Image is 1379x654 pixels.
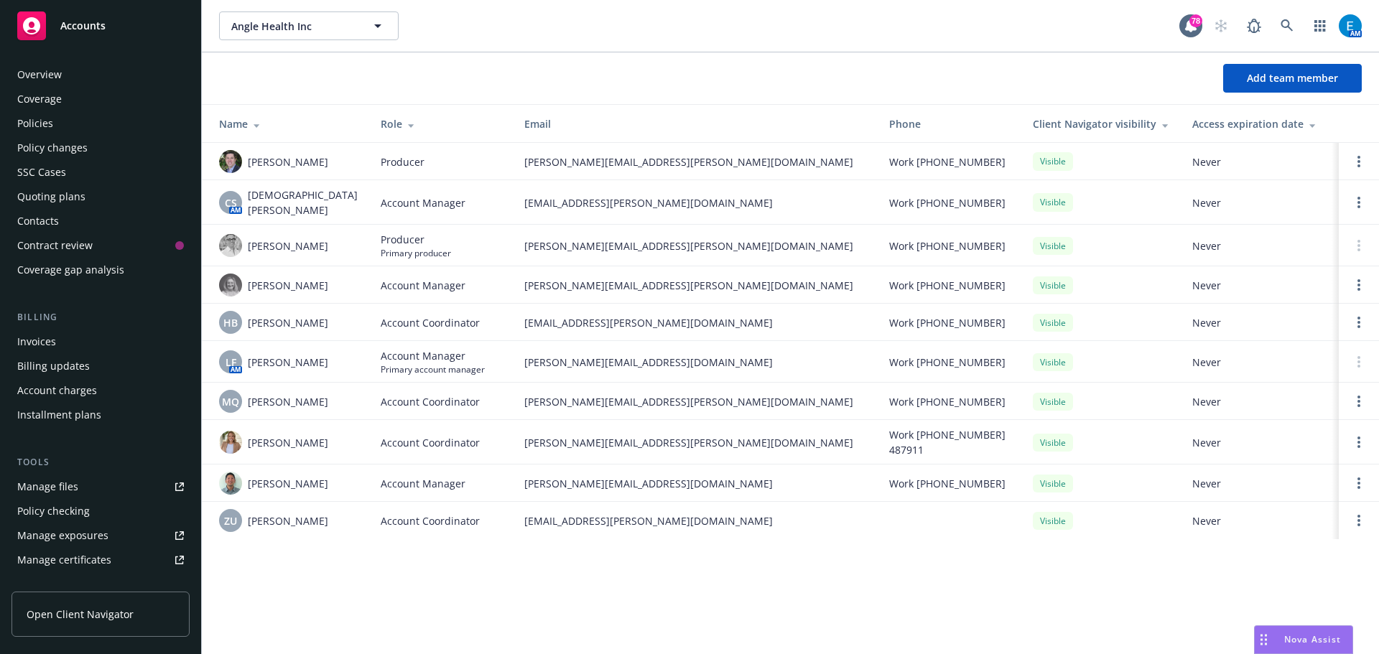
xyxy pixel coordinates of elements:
span: Work [PHONE_NUMBER] [889,238,1006,253]
span: [PERSON_NAME] [248,513,328,528]
img: photo [219,150,242,173]
a: Billing updates [11,355,190,378]
span: ZU [224,513,237,528]
a: Policy checking [11,500,190,523]
span: Account Manager [381,476,465,491]
a: Report a Bug [1240,11,1268,40]
span: Account Coordinator [381,513,480,528]
div: Visible [1033,475,1073,492]
span: [EMAIL_ADDRESS][PERSON_NAME][DOMAIN_NAME] [524,315,866,330]
div: Visible [1033,434,1073,452]
div: Installment plans [17,403,101,426]
a: Coverage [11,88,190,111]
button: Angle Health Inc [219,11,399,40]
span: Account Manager [381,278,465,293]
span: Never [1192,154,1327,169]
a: Open options [1350,475,1368,492]
span: Work [PHONE_NUMBER] [889,315,1006,330]
span: Account Manager [381,348,485,363]
span: [PERSON_NAME] [248,394,328,409]
div: Manage certificates [17,548,111,571]
span: Account Coordinator [381,435,480,450]
div: Coverage gap analysis [17,258,124,281]
span: [PERSON_NAME][EMAIL_ADDRESS][PERSON_NAME][DOMAIN_NAME] [524,278,866,293]
span: Work [PHONE_NUMBER] [889,394,1006,409]
div: Invoices [17,330,56,353]
a: Manage files [11,475,190,498]
div: Visible [1033,353,1073,371]
a: Quoting plans [11,185,190,208]
button: Nova Assist [1254,625,1353,654]
div: Visible [1033,512,1073,530]
a: Manage exposures [11,524,190,547]
a: Manage certificates [11,548,190,571]
a: Contacts [11,210,190,233]
a: Policy changes [11,136,190,159]
div: Policy changes [17,136,88,159]
div: Tools [11,455,190,470]
span: Account Coordinator [381,315,480,330]
span: Primary account manager [381,363,485,375]
span: [PERSON_NAME] [248,154,328,169]
div: Billing [11,310,190,324]
div: Drag to move [1255,626,1273,653]
a: Open options [1350,153,1368,170]
a: Installment plans [11,403,190,426]
span: Work [PHONE_NUMBER] 487911 [889,427,1010,457]
span: [EMAIL_ADDRESS][PERSON_NAME][DOMAIN_NAME] [524,513,866,528]
div: Visible [1033,152,1073,170]
span: HB [223,315,238,330]
span: Account Manager [381,195,465,210]
a: Start snowing [1207,11,1235,40]
a: Contract review [11,234,190,257]
span: Account Coordinator [381,394,480,409]
span: LF [226,355,236,370]
img: photo [219,274,242,296]
a: Overview [11,63,190,86]
div: Email [524,116,866,131]
div: Client Navigator visibility [1033,116,1169,131]
img: photo [219,431,242,454]
div: Manage files [17,475,78,498]
div: Contacts [17,210,59,233]
span: Producer [381,154,424,169]
span: [PERSON_NAME] [248,435,328,450]
span: [PERSON_NAME][EMAIL_ADDRESS][PERSON_NAME][DOMAIN_NAME] [524,154,866,169]
span: Work [PHONE_NUMBER] [889,195,1006,210]
span: CS [225,195,237,210]
span: Never [1192,315,1327,330]
span: Producer [381,232,451,247]
img: photo [1339,14,1362,37]
span: [PERSON_NAME][EMAIL_ADDRESS][PERSON_NAME][DOMAIN_NAME] [524,238,866,253]
span: [PERSON_NAME] [248,315,328,330]
span: [PERSON_NAME][EMAIL_ADDRESS][DOMAIN_NAME] [524,355,866,370]
div: SSC Cases [17,161,66,184]
span: Never [1192,278,1327,293]
div: Access expiration date [1192,116,1327,131]
a: Policies [11,112,190,135]
span: [DEMOGRAPHIC_DATA][PERSON_NAME] [248,187,358,218]
a: Open options [1350,434,1368,451]
span: Never [1192,513,1327,528]
span: [PERSON_NAME][EMAIL_ADDRESS][DOMAIN_NAME] [524,476,866,491]
a: Manage claims [11,573,190,596]
a: Switch app [1306,11,1334,40]
div: Visible [1033,193,1073,211]
a: Coverage gap analysis [11,258,190,281]
img: photo [219,234,242,257]
button: Add team member [1223,64,1362,93]
div: Quoting plans [17,185,85,208]
span: [PERSON_NAME] [248,476,328,491]
a: Open options [1350,512,1368,529]
div: Phone [889,116,1010,131]
a: Search [1273,11,1301,40]
div: Policy checking [17,500,90,523]
span: [PERSON_NAME][EMAIL_ADDRESS][PERSON_NAME][DOMAIN_NAME] [524,435,866,450]
span: [PERSON_NAME] [248,278,328,293]
a: SSC Cases [11,161,190,184]
span: Never [1192,435,1327,450]
span: Work [PHONE_NUMBER] [889,355,1006,370]
span: [PERSON_NAME] [248,355,328,370]
span: Primary producer [381,247,451,259]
